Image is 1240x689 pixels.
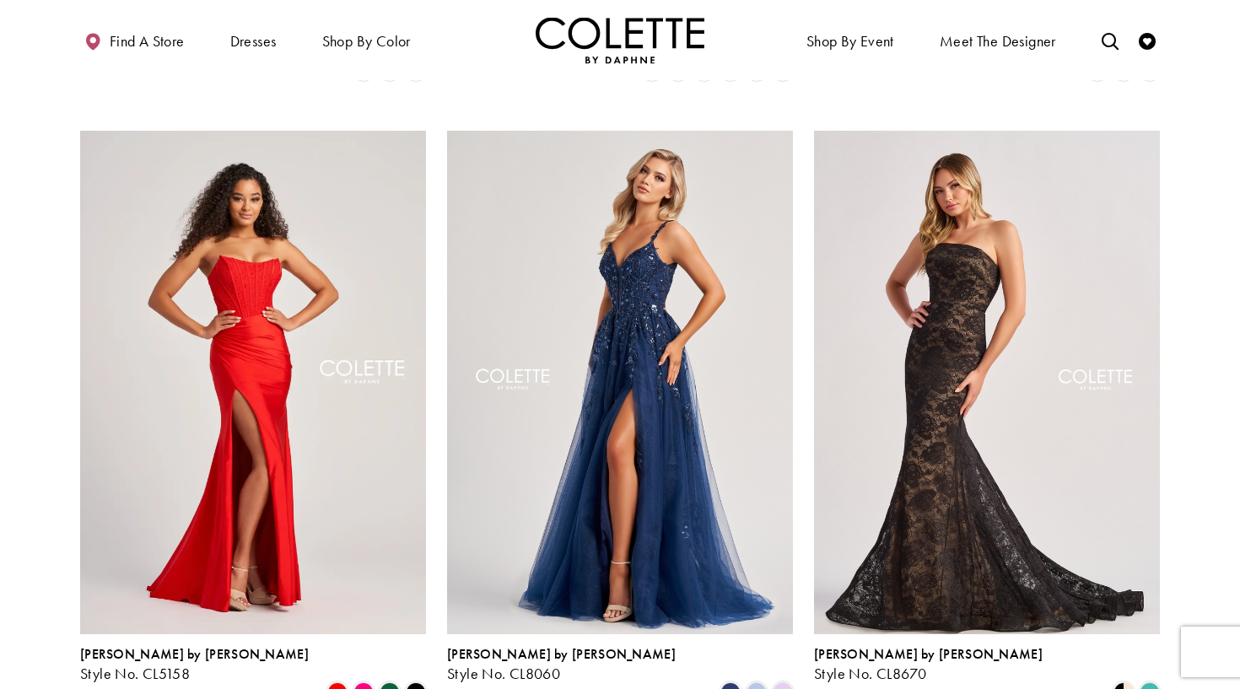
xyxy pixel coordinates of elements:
[935,17,1060,63] a: Meet the designer
[80,664,190,683] span: Style No. CL5158
[322,33,411,50] span: Shop by color
[110,33,185,50] span: Find a store
[814,647,1043,682] div: Colette by Daphne Style No. CL8670
[447,664,560,683] span: Style No. CL8060
[230,33,277,50] span: Dresses
[806,33,894,50] span: Shop By Event
[80,647,309,682] div: Colette by Daphne Style No. CL5158
[318,17,415,63] span: Shop by color
[80,17,188,63] a: Find a store
[814,645,1043,663] span: [PERSON_NAME] by [PERSON_NAME]
[447,131,793,633] a: Visit Colette by Daphne Style No. CL8060 Page
[226,17,281,63] span: Dresses
[1135,17,1160,63] a: Check Wishlist
[536,17,704,63] a: Visit Home Page
[536,17,704,63] img: Colette by Daphne
[447,647,676,682] div: Colette by Daphne Style No. CL8060
[940,33,1056,50] span: Meet the designer
[80,645,309,663] span: [PERSON_NAME] by [PERSON_NAME]
[802,17,898,63] span: Shop By Event
[80,131,426,633] a: Visit Colette by Daphne Style No. CL5158 Page
[814,664,926,683] span: Style No. CL8670
[814,131,1160,633] a: Visit Colette by Daphne Style No. CL8670 Page
[447,645,676,663] span: [PERSON_NAME] by [PERSON_NAME]
[1097,17,1123,63] a: Toggle search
